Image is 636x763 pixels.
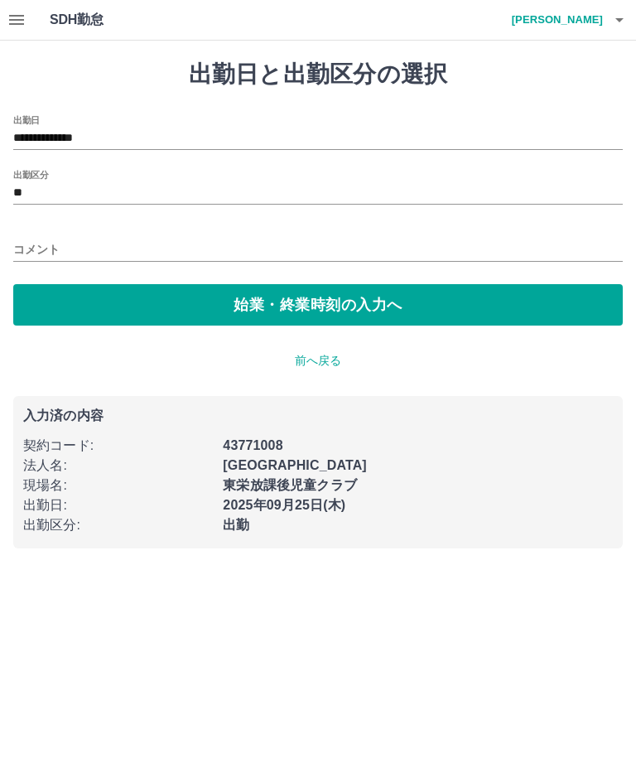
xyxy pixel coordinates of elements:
[13,60,623,89] h1: 出勤日と出勤区分の選択
[223,498,345,512] b: 2025年09月25日(木)
[13,284,623,326] button: 始業・終業時刻の入力へ
[23,495,213,515] p: 出勤日 :
[223,478,357,492] b: 東栄放課後児童クラブ
[23,456,213,476] p: 法人名 :
[23,409,613,423] p: 入力済の内容
[23,515,213,535] p: 出勤区分 :
[13,352,623,369] p: 前へ戻る
[13,113,40,126] label: 出勤日
[223,458,367,472] b: [GEOGRAPHIC_DATA]
[223,438,282,452] b: 43771008
[23,476,213,495] p: 現場名 :
[13,168,48,181] label: 出勤区分
[23,436,213,456] p: 契約コード :
[223,518,249,532] b: 出勤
